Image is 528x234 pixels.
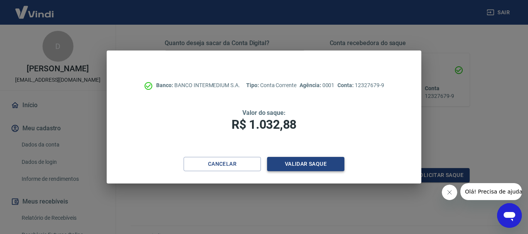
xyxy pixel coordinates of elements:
button: Cancelar [184,157,261,171]
span: Conta: [337,82,355,88]
span: Banco: [156,82,174,88]
span: Agência: [300,82,322,88]
button: Validar saque [267,157,344,171]
iframe: Mensagem da empresa [460,183,522,200]
iframe: Botão para abrir a janela de mensagens [497,203,522,228]
span: Tipo: [246,82,260,88]
iframe: Fechar mensagem [442,185,457,200]
p: 0001 [300,81,334,89]
p: Conta Corrente [246,81,296,89]
p: 12327679-9 [337,81,384,89]
span: Olá! Precisa de ajuda? [5,5,65,12]
span: Valor do saque: [242,109,286,116]
span: R$ 1.032,88 [232,117,296,132]
p: BANCO INTERMEDIUM S.A. [156,81,240,89]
